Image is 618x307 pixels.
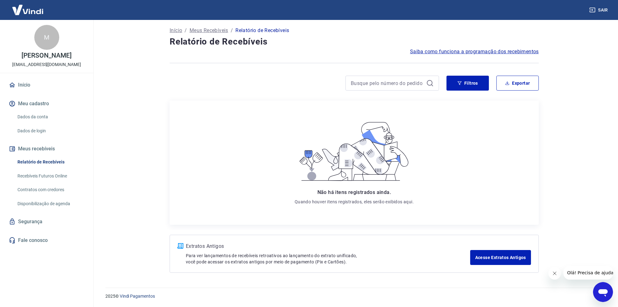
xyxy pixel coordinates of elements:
a: Contratos com credores [15,183,86,196]
a: Disponibilização de agenda [15,197,86,210]
div: M [34,25,59,50]
a: Dados de login [15,125,86,137]
p: [EMAIL_ADDRESS][DOMAIN_NAME] [12,61,81,68]
a: Meus Recebíveis [190,27,228,34]
a: Segurança [7,215,86,229]
h4: Relatório de Recebíveis [170,35,539,48]
p: / [185,27,187,34]
p: Para ver lançamentos de recebíveis retroativos ao lançamento do extrato unificado, você pode aces... [186,253,470,265]
a: Dados da conta [15,111,86,123]
a: Acesse Extratos Antigos [470,250,531,265]
a: Início [7,78,86,92]
button: Filtros [447,76,489,91]
iframe: Fechar mensagem [548,267,561,280]
img: Vindi [7,0,48,19]
p: Quando houver itens registrados, eles serão exibidos aqui. [295,199,414,205]
button: Meus recebíveis [7,142,86,156]
a: Início [170,27,182,34]
iframe: Mensagem da empresa [563,266,613,280]
p: Relatório de Recebíveis [235,27,289,34]
span: Olá! Precisa de ajuda? [4,4,52,9]
p: [PERSON_NAME] [22,52,71,59]
a: Vindi Pagamentos [120,294,155,299]
p: Extratos Antigos [186,243,470,250]
a: Saiba como funciona a programação dos recebimentos [410,48,539,55]
p: 2025 © [105,293,603,300]
p: / [231,27,233,34]
a: Recebíveis Futuros Online [15,170,86,182]
span: Não há itens registrados ainda. [317,189,391,195]
input: Busque pelo número do pedido [351,78,424,88]
a: Relatório de Recebíveis [15,156,86,168]
iframe: Botão para abrir a janela de mensagens [593,282,613,302]
img: ícone [177,243,183,249]
button: Sair [588,4,611,16]
button: Exportar [496,76,539,91]
button: Meu cadastro [7,97,86,111]
a: Fale conosco [7,234,86,247]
